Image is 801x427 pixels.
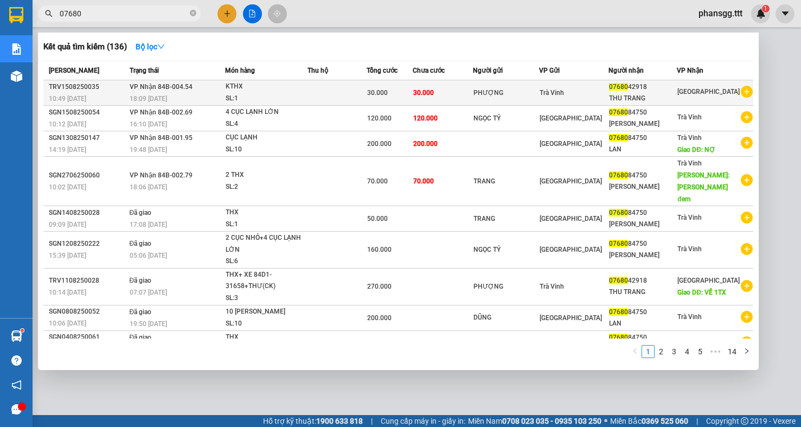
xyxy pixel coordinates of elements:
[130,221,167,228] span: 17:08 [DATE]
[681,346,693,358] a: 4
[226,181,307,193] div: SL: 2
[655,345,668,358] li: 2
[609,93,676,104] div: THU TRANG
[677,67,703,74] span: VP Nhận
[130,183,167,191] span: 18:06 [DATE]
[226,132,307,144] div: CỤC LẠNH
[9,7,23,23] img: logo-vxr
[632,348,638,354] span: left
[668,346,680,358] a: 3
[655,346,667,358] a: 2
[157,43,165,50] span: down
[629,345,642,358] li: Previous Page
[413,177,434,185] span: 70.000
[609,286,676,298] div: THU TRANG
[681,345,694,358] li: 4
[473,113,538,124] div: NGỌC TỶ
[609,171,628,179] span: 07680
[136,42,165,51] strong: Bộ lọc
[49,81,126,93] div: TRV1508250035
[190,9,196,19] span: close-circle
[642,345,655,358] li: 1
[45,10,53,17] span: search
[473,337,538,349] div: TRANG
[60,8,188,20] input: Tìm tên, số ĐT hoặc mã đơn
[127,38,174,55] button: Bộ lọcdown
[49,289,86,296] span: 10:14 [DATE]
[130,209,152,216] span: Đã giao
[226,118,307,130] div: SL: 4
[130,252,167,259] span: 05:06 [DATE]
[49,67,99,74] span: [PERSON_NAME]
[367,177,388,185] span: 70.000
[473,176,538,187] div: TRANG
[629,345,642,358] button: left
[49,252,86,259] span: 15:39 [DATE]
[609,332,676,343] div: 84750
[367,140,392,148] span: 200.000
[130,83,193,91] span: VP Nhận 84B-004.54
[540,283,564,290] span: Trà Vinh
[130,67,159,74] span: Trạng thái
[473,67,503,74] span: Người gửi
[49,238,126,250] div: SGN1208250222
[540,140,602,148] span: [GEOGRAPHIC_DATA]
[367,215,388,222] span: 50.000
[226,269,307,292] div: THX+ XE 84D1-31658+THƯ(CK)
[677,146,715,154] span: Giao DĐ: NỢ
[473,312,538,323] div: DŨNG
[609,132,676,144] div: 84750
[609,219,676,230] div: [PERSON_NAME]
[473,213,538,225] div: TRANG
[609,144,676,155] div: LAN
[11,43,22,55] img: solution-icon
[707,345,724,358] span: •••
[677,313,702,321] span: Trà Vinh
[190,10,196,16] span: close-circle
[724,345,740,358] li: 14
[367,114,392,122] span: 120.000
[741,174,753,186] span: plus-circle
[226,306,307,318] div: 10 [PERSON_NAME]
[677,245,702,253] span: Trà Vinh
[677,134,702,142] span: Trà Vinh
[609,134,628,142] span: 07680
[609,107,676,118] div: 84750
[367,314,392,322] span: 200.000
[11,404,22,415] span: message
[609,83,628,91] span: 07680
[608,67,644,74] span: Người nhận
[609,181,676,193] div: [PERSON_NAME]
[741,280,753,292] span: plus-circle
[49,120,86,128] span: 10:12 [DATE]
[609,238,676,250] div: 84750
[225,67,255,74] span: Món hàng
[609,240,628,247] span: 07680
[677,160,702,167] span: Trà Vinh
[21,329,24,332] sup: 1
[226,256,307,267] div: SL: 6
[694,346,706,358] a: 5
[130,120,167,128] span: 16:10 [DATE]
[11,330,22,342] img: warehouse-icon
[226,332,307,343] div: THX
[49,207,126,219] div: SGN1408250028
[740,345,753,358] button: right
[668,345,681,358] li: 3
[473,281,538,292] div: PHƯỢNG
[740,345,753,358] li: Next Page
[540,314,602,322] span: [GEOGRAPHIC_DATA]
[49,221,86,228] span: 09:09 [DATE]
[725,346,740,358] a: 14
[609,250,676,261] div: [PERSON_NAME]
[130,277,152,284] span: Đã giao
[609,209,628,216] span: 07680
[540,89,564,97] span: Trà Vinh
[609,307,676,318] div: 84750
[473,87,538,99] div: PHƯỢNG
[413,140,438,148] span: 200.000
[226,219,307,231] div: SL: 1
[677,171,729,203] span: [PERSON_NAME]: [PERSON_NAME] đem
[130,308,152,316] span: Đã giao
[226,144,307,156] div: SL: 10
